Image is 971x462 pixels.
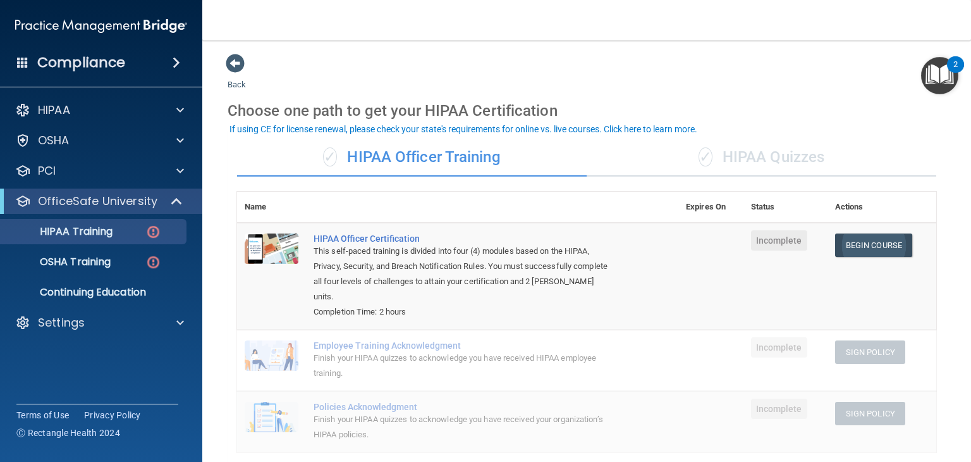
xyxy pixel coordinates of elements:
span: Ⓒ Rectangle Health 2024 [16,427,120,439]
div: HIPAA Quizzes [587,139,936,177]
th: Actions [827,192,936,223]
div: Finish your HIPAA quizzes to acknowledge you have received HIPAA employee training. [314,351,615,381]
p: HIPAA Training [8,225,113,238]
a: HIPAA [15,103,184,118]
button: If using CE for license renewal, please check your state's requirements for online vs. live cours... [228,123,699,135]
p: OfficeSafe University [38,194,157,209]
div: This self-paced training is divided into four (4) modules based on the HIPAA, Privacy, Security, ... [314,244,615,304]
a: HIPAA Officer Certification [314,234,615,244]
a: Back [228,65,246,89]
th: Status [743,192,827,223]
a: Settings [15,315,184,330]
div: Employee Training Acknowledgment [314,340,615,351]
p: HIPAA [38,103,70,118]
a: PCI [15,163,184,178]
a: Begin Course [835,234,912,257]
p: Settings [38,315,85,330]
p: PCI [38,163,56,178]
span: ✓ [323,147,337,166]
p: OSHA [38,133,70,148]
th: Name [237,192,306,223]
h4: Compliance [37,54,125,72]
div: If using CE for license renewal, please check your state's requirements for online vs. live cours... [229,125,697,134]
a: Terms of Use [16,409,69,421]
span: Incomplete [751,230,807,251]
span: Incomplete [751,399,807,419]
div: Finish your HIPAA quizzes to acknowledge you have received your organization’s HIPAA policies. [314,412,615,442]
a: OSHA [15,133,184,148]
div: Policies Acknowledgment [314,402,615,412]
a: OfficeSafe University [15,194,183,209]
img: PMB logo [15,13,187,39]
span: Incomplete [751,337,807,358]
img: danger-circle.6113f641.png [145,224,161,240]
div: Completion Time: 2 hours [314,304,615,320]
div: HIPAA Officer Training [237,139,587,177]
button: Sign Policy [835,340,905,364]
th: Expires On [678,192,743,223]
div: Choose one path to get your HIPAA Certification [228,92,946,129]
iframe: Drift Widget Chat Controller [753,379,956,429]
img: danger-circle.6113f641.png [145,254,161,270]
div: 2 [953,65,958,81]
span: ✓ [699,147,712,166]
p: Continuing Education [8,286,181,299]
button: Open Resource Center, 2 new notifications [921,57,958,94]
p: OSHA Training [8,256,111,268]
a: Privacy Policy [84,409,141,421]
